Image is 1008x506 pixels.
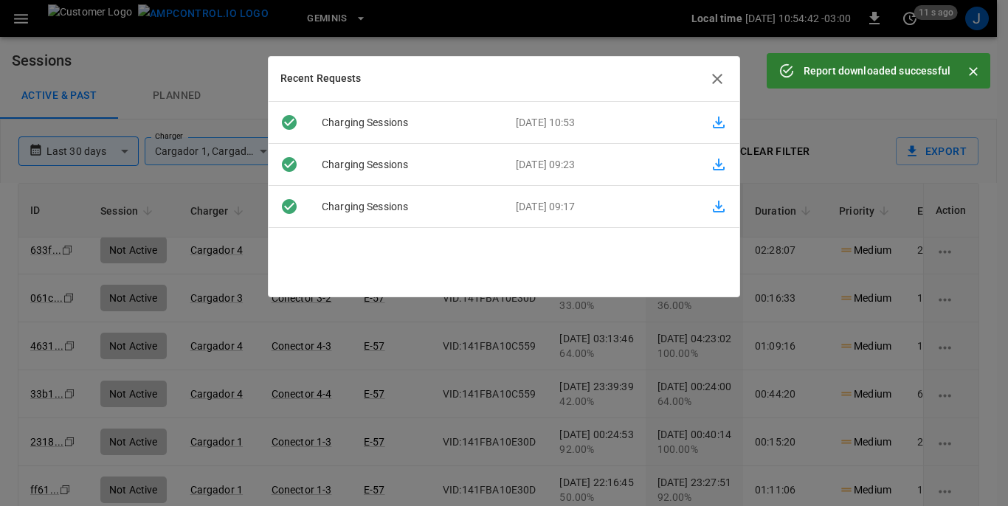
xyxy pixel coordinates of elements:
div: Report downloaded successful [804,58,950,84]
div: Downloaded [269,114,310,131]
div: Downloaded [269,198,310,215]
div: Downloaded [269,156,310,173]
button: Close [962,60,984,83]
h6: Recent Requests [280,71,362,87]
p: [DATE] 09:17 [504,199,698,215]
p: charging sessions [310,115,504,131]
p: [DATE] 09:23 [504,157,698,173]
p: [DATE] 10:53 [504,115,698,131]
p: charging sessions [310,157,504,173]
p: charging sessions [310,199,504,215]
